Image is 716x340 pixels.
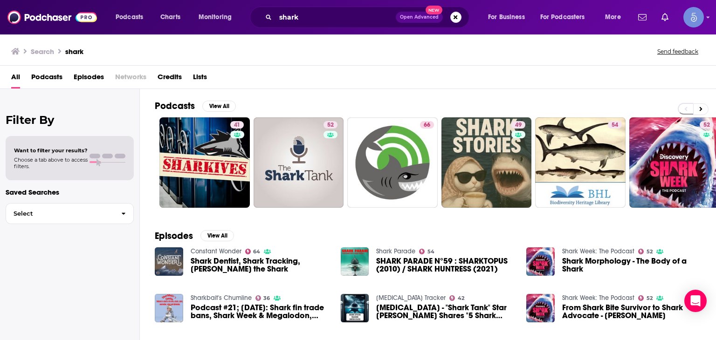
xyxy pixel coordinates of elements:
[191,304,330,320] a: Podcast #21; August 5th, 2013: Shark fin trade bans, Shark Week & Megalodon, Shark's Eye Tourname...
[191,247,241,255] a: Constant Wonder
[31,69,62,88] a: Podcasts
[154,10,186,25] a: Charts
[638,295,653,301] a: 52
[534,10,599,25] button: open menu
[6,113,134,127] h2: Filter By
[540,11,585,24] span: For Podcasters
[703,121,710,130] span: 52
[155,247,183,276] img: Shark Dentist, Shark Tracking, Rosie the Shark
[31,47,54,56] h3: Search
[259,7,478,28] div: Search podcasts, credits, & more...
[658,9,672,25] a: Show notifications dropdown
[562,304,701,320] span: From Shark Bite Survivor to Shark Advocate - [PERSON_NAME]
[341,294,369,322] img: Shark Attack - "Shark Tank" Star Daymond John Shares "5 Shark Points" After Surviving Shark Attack
[419,249,434,254] a: 54
[263,296,270,300] span: 36
[535,117,626,208] a: 54
[347,117,438,208] a: 66
[684,290,707,312] div: Open Intercom Messenger
[14,156,88,170] span: Choose a tab above to access filters.
[526,294,555,322] img: From Shark Bite Survivor to Shark Advocate - Mike Coots
[191,304,330,320] span: Podcast #21; [DATE]: Shark fin trade bans, Shark Week & Megalodon, Shark's Eye Tournament, Shark ...
[488,11,525,24] span: For Business
[599,10,633,25] button: open menu
[6,188,134,197] p: Saved Searches
[426,6,442,14] span: New
[155,230,234,242] a: EpisodesView All
[6,203,134,224] button: Select
[65,47,83,56] h3: shark
[155,294,183,322] a: Podcast #21; August 5th, 2013: Shark fin trade bans, Shark Week & Megalodon, Shark's Eye Tourname...
[427,250,434,254] span: 54
[638,249,653,254] a: 52
[254,117,344,208] a: 52
[562,247,634,255] a: Shark Week: The Podcast
[511,121,525,129] a: 49
[515,121,522,130] span: 49
[608,121,622,129] a: 54
[634,9,650,25] a: Show notifications dropdown
[376,304,515,320] a: Shark Attack - "Shark Tank" Star Daymond John Shares "5 Shark Points" After Surviving Shark Attack
[654,48,701,55] button: Send feedback
[109,10,155,25] button: open menu
[376,294,446,302] a: Shark Attack Tracker
[396,12,443,23] button: Open AdvancedNew
[647,296,653,300] span: 52
[376,304,515,320] span: [MEDICAL_DATA] - "Shark Tank" Star [PERSON_NAME] Shares "5 Shark Points" After Surviving [MEDICAL...
[159,117,250,208] a: 41
[6,211,114,217] span: Select
[376,247,415,255] a: Shark Parade
[155,100,236,112] a: PodcastsView All
[192,10,244,25] button: open menu
[155,100,195,112] h2: Podcasts
[376,257,515,273] a: SHARK PARADE N°59 : SHARKTOPUS (2010) / SHARK HUNTRESS (2021)
[116,11,143,24] span: Podcasts
[605,11,621,24] span: More
[424,121,430,130] span: 66
[275,10,396,25] input: Search podcasts, credits, & more...
[482,10,537,25] button: open menu
[647,250,653,254] span: 52
[155,230,193,242] h2: Episodes
[341,247,369,276] img: SHARK PARADE N°59 : SHARKTOPUS (2010) / SHARK HUNTRESS (2021)
[562,294,634,302] a: Shark Week: The Podcast
[199,11,232,24] span: Monitoring
[526,247,555,276] a: Shark Morphology - The Body of a Shark
[14,147,88,154] span: Want to filter your results?
[158,69,182,88] a: Credits
[683,7,704,27] span: Logged in as Spiral5-G1
[420,121,434,129] a: 66
[234,121,240,130] span: 41
[74,69,104,88] a: Episodes
[562,257,701,273] span: Shark Morphology - The Body of a Shark
[191,294,252,302] a: Sharkbait's Chumline
[193,69,207,88] a: Lists
[449,295,464,301] a: 42
[562,304,701,320] a: From Shark Bite Survivor to Shark Advocate - Mike Coots
[11,69,20,88] a: All
[441,117,532,208] a: 49
[7,8,97,26] img: Podchaser - Follow, Share and Rate Podcasts
[458,296,464,300] span: 42
[683,7,704,27] button: Show profile menu
[612,121,618,130] span: 54
[191,257,330,273] span: Shark Dentist, Shark Tracking, [PERSON_NAME] the Shark
[324,121,337,129] a: 52
[202,101,236,112] button: View All
[191,257,330,273] a: Shark Dentist, Shark Tracking, Rosie the Shark
[400,15,439,20] span: Open Advanced
[700,121,714,129] a: 52
[115,69,146,88] span: Networks
[200,230,234,241] button: View All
